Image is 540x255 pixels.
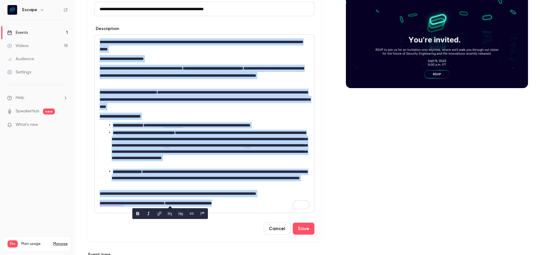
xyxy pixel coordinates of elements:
span: new [43,108,55,114]
img: Escape [7,5,17,15]
button: italic [144,209,153,218]
span: Help [16,95,24,101]
div: Settings [7,69,31,75]
button: link [154,209,164,218]
button: Save [293,223,314,235]
span: What's new [16,122,38,128]
span: Pro [7,240,18,248]
iframe: Noticeable Trigger [61,122,68,128]
button: bold [133,209,142,218]
button: blockquote [198,209,207,218]
a: Manage [53,242,67,246]
span: Plan usage [21,242,49,246]
div: Events [7,30,28,36]
div: editor [95,35,314,213]
div: To enrich screen reader interactions, please activate Accessibility in Grammarly extension settings [95,35,314,213]
div: Videos [7,43,28,49]
button: Cancel [264,223,290,235]
section: description [94,34,314,213]
label: Description [94,26,119,32]
li: help-dropdown-opener [7,95,68,101]
a: SpeakerHub [16,108,39,114]
div: Audience [7,56,34,62]
h6: Escape [22,7,37,13]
